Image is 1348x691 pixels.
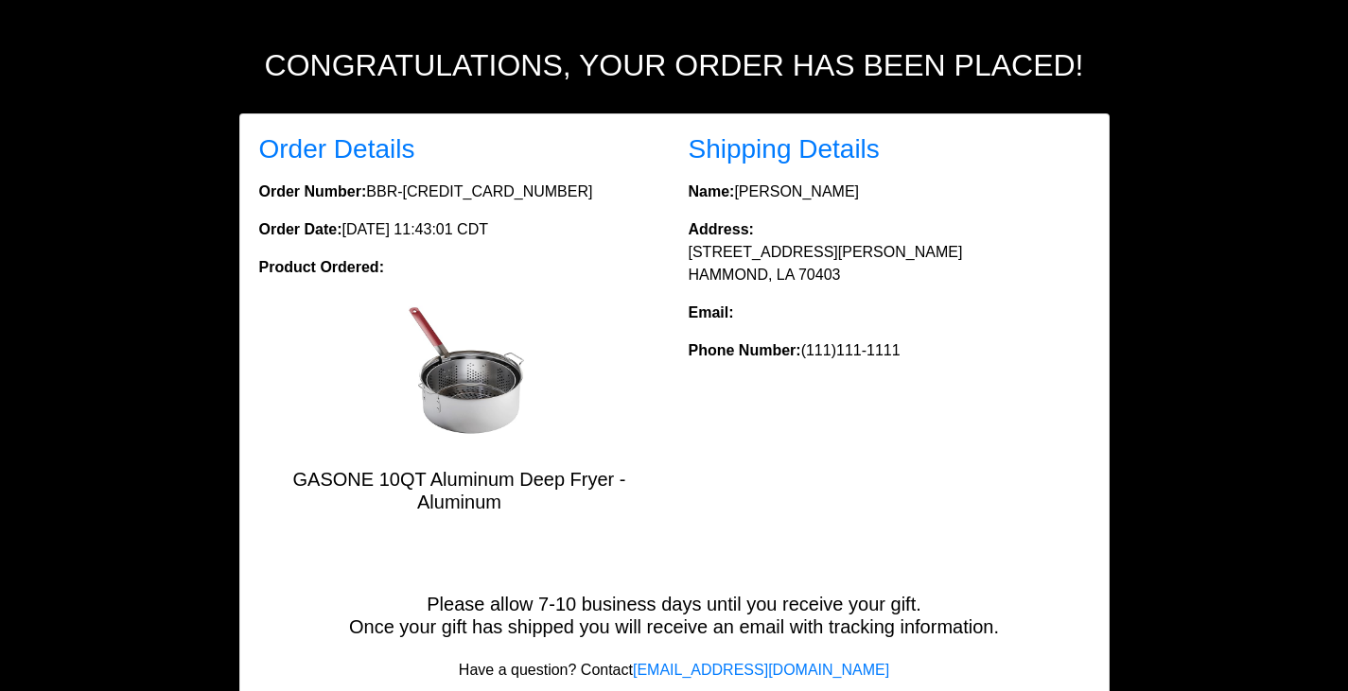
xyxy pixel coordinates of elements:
h3: Shipping Details [689,133,1090,165]
strong: Phone Number: [689,342,801,358]
p: [STREET_ADDRESS][PERSON_NAME] HAMMOND, LA 70403 [689,218,1090,286]
strong: Email: [689,304,734,320]
h5: Please allow 7-10 business days until you receive your gift. [240,593,1109,615]
h3: Order Details [259,133,660,165]
h5: Once your gift has shipped you will receive an email with tracking information. [240,615,1109,638]
strong: Address: [689,221,754,237]
a: [EMAIL_ADDRESS][DOMAIN_NAME] [633,662,889,678]
p: [DATE] 11:43:01 CDT [259,218,660,241]
p: [PERSON_NAME] [689,181,1090,203]
strong: Product Ordered: [259,259,384,275]
h2: Congratulations, your order has been placed! [149,47,1199,83]
h5: GASONE 10QT Aluminum Deep Fryer - Aluminum [259,468,660,513]
p: BBR-[CREDIT_CARD_NUMBER] [259,181,660,203]
img: GASONE 10QT Aluminum Deep Fryer - Aluminum [384,302,535,453]
strong: Order Number: [259,183,367,199]
p: (111)111-1111 [689,339,1090,362]
strong: Name: [689,183,735,199]
strong: Order Date: [259,221,342,237]
h6: Have a question? Contact [240,661,1109,679]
